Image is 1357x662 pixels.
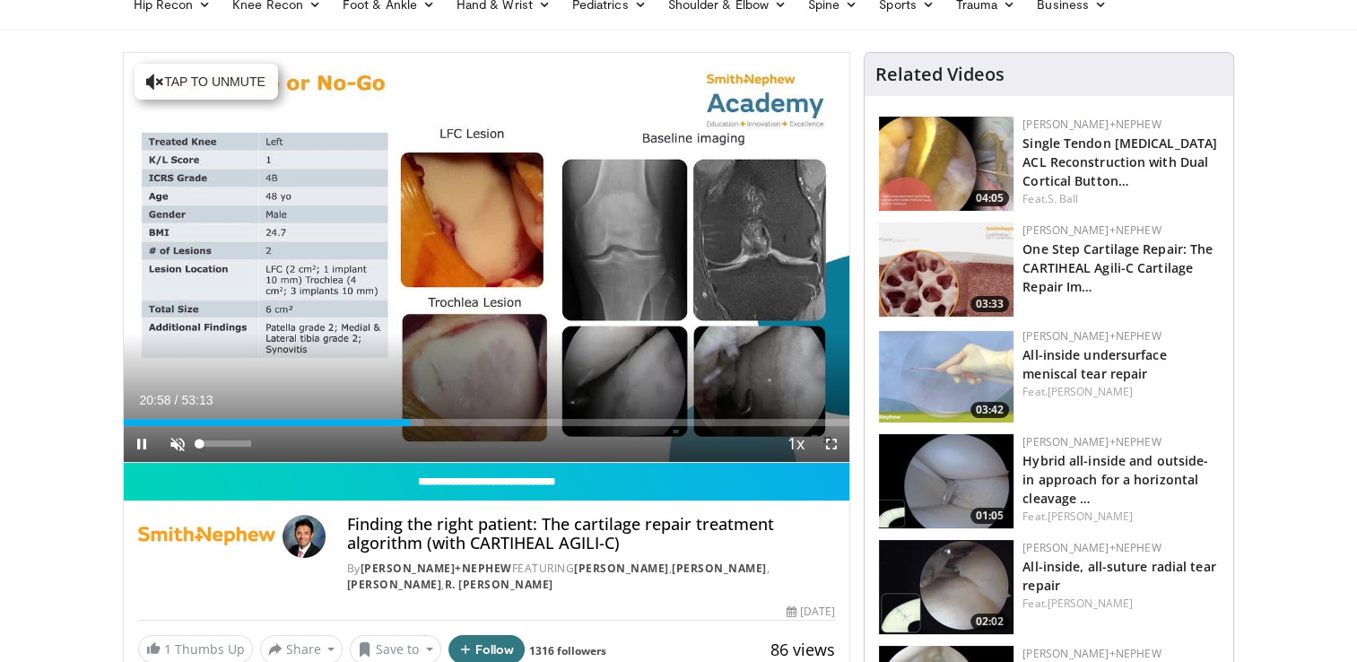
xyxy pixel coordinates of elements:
[283,515,326,558] img: Avatar
[164,640,171,658] span: 1
[181,393,213,407] span: 53:13
[1048,191,1079,206] a: S. Ball
[200,440,251,447] div: Volume Level
[1022,384,1219,400] div: Feat.
[135,64,278,100] button: Tap to unmute
[879,222,1013,317] img: 781f413f-8da4-4df1-9ef9-bed9c2d6503b.150x105_q85_crop-smart_upscale.jpg
[672,561,767,576] a: [PERSON_NAME]
[970,296,1009,312] span: 03:33
[1022,452,1208,507] a: Hybrid all-inside and outside-in approach for a horizontal cleavage …
[445,577,553,592] a: R. [PERSON_NAME]
[347,577,442,592] a: [PERSON_NAME]
[875,64,1005,85] h4: Related Videos
[124,419,850,426] div: Progress Bar
[778,426,813,462] button: Playback Rate
[1022,434,1161,449] a: [PERSON_NAME]+Nephew
[1022,191,1219,207] div: Feat.
[970,402,1009,418] span: 03:42
[140,393,171,407] span: 20:58
[1022,558,1215,594] a: All-inside, all-suture radial tear repair
[1022,222,1161,238] a: [PERSON_NAME]+Nephew
[879,117,1013,211] a: 04:05
[787,604,835,620] div: [DATE]
[879,540,1013,634] img: 0d5ae7a0-0009-4902-af95-81e215730076.150x105_q85_crop-smart_upscale.jpg
[1022,540,1161,555] a: [PERSON_NAME]+Nephew
[879,328,1013,422] img: 02c34c8e-0ce7-40b9-85e3-cdd59c0970f9.150x105_q85_crop-smart_upscale.jpg
[1022,117,1161,132] a: [PERSON_NAME]+Nephew
[1022,135,1217,189] a: Single Tendon [MEDICAL_DATA] ACL Reconstruction with Dual Cortical Button…
[347,561,835,593] div: By FEATURING , , ,
[813,426,849,462] button: Fullscreen
[1048,384,1133,399] a: [PERSON_NAME]
[970,190,1009,206] span: 04:05
[1022,596,1219,612] div: Feat.
[175,393,178,407] span: /
[1022,346,1166,382] a: All-inside undersurface meniscal tear repair
[1048,596,1133,611] a: [PERSON_NAME]
[574,561,669,576] a: [PERSON_NAME]
[879,540,1013,634] a: 02:02
[770,639,835,660] span: 86 views
[361,561,512,576] a: [PERSON_NAME]+Nephew
[1022,328,1161,344] a: [PERSON_NAME]+Nephew
[347,515,835,553] h4: Finding the right patient: The cartilage repair treatment algorithm (with CARTIHEAL AGILI-C)
[879,328,1013,422] a: 03:42
[1022,646,1161,661] a: [PERSON_NAME]+Nephew
[879,117,1013,211] img: 47fc3831-2644-4472-a478-590317fb5c48.150x105_q85_crop-smart_upscale.jpg
[1048,509,1133,524] a: [PERSON_NAME]
[529,643,606,658] a: 1316 followers
[160,426,196,462] button: Unmute
[1022,509,1219,525] div: Feat.
[124,426,160,462] button: Pause
[970,508,1009,524] span: 01:05
[879,434,1013,528] img: 364c13b8-bf65-400b-a941-5a4a9c158216.150x105_q85_crop-smart_upscale.jpg
[879,434,1013,528] a: 01:05
[138,515,275,558] img: Smith+Nephew
[1022,240,1213,295] a: One Step Cartilage Repair: The CARTIHEAL Agili-C Cartilage Repair Im…
[879,222,1013,317] a: 03:33
[124,53,850,463] video-js: Video Player
[970,614,1009,630] span: 02:02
